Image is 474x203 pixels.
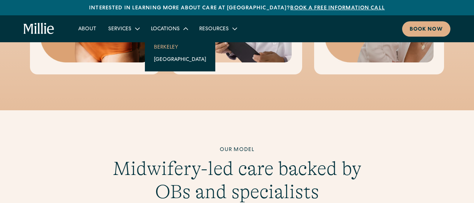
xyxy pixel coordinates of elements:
[108,25,131,33] div: Services
[199,25,229,33] div: Resources
[148,53,212,65] a: [GEOGRAPHIC_DATA]
[402,21,450,37] a: Book now
[148,41,212,53] a: Berkeley
[145,35,215,71] nav: Locations
[410,26,443,34] div: Book now
[290,6,385,11] a: Book a free information call
[24,23,54,35] a: home
[151,25,180,33] div: Locations
[193,22,242,35] div: Resources
[93,146,381,154] div: Our model
[72,22,102,35] a: About
[145,22,193,35] div: Locations
[102,22,145,35] div: Services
